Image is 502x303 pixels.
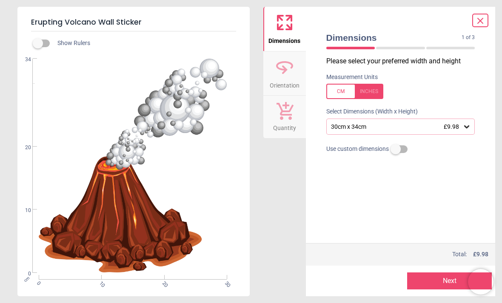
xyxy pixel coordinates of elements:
[15,56,31,63] span: 34
[326,145,389,153] span: Use custom dimensions
[98,280,103,286] span: 10
[326,31,462,44] span: Dimensions
[263,96,306,138] button: Quantity
[35,280,40,286] span: 0
[330,123,463,130] div: 30cm x 34cm
[268,33,300,45] span: Dimensions
[15,144,31,151] span: 20
[223,280,228,286] span: 30
[15,207,31,214] span: 10
[407,272,492,289] button: Next
[23,275,31,283] span: cm
[444,123,459,130] span: £9.98
[325,250,489,259] div: Total:
[462,34,475,41] span: 1 of 3
[468,269,493,295] iframe: Brevo live chat
[319,108,418,116] label: Select Dimensions (Width x Height)
[263,7,306,51] button: Dimensions
[160,280,166,286] span: 20
[263,51,306,96] button: Orientation
[273,120,296,133] span: Quantity
[473,250,488,259] span: £
[38,38,250,48] div: Show Rulers
[476,251,488,258] span: 9.98
[326,73,378,82] label: Measurement Units
[270,77,299,90] span: Orientation
[31,14,236,31] h5: Erupting Volcano Wall Sticker
[326,57,482,66] p: Please select your preferred width and height
[15,270,31,278] span: 0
